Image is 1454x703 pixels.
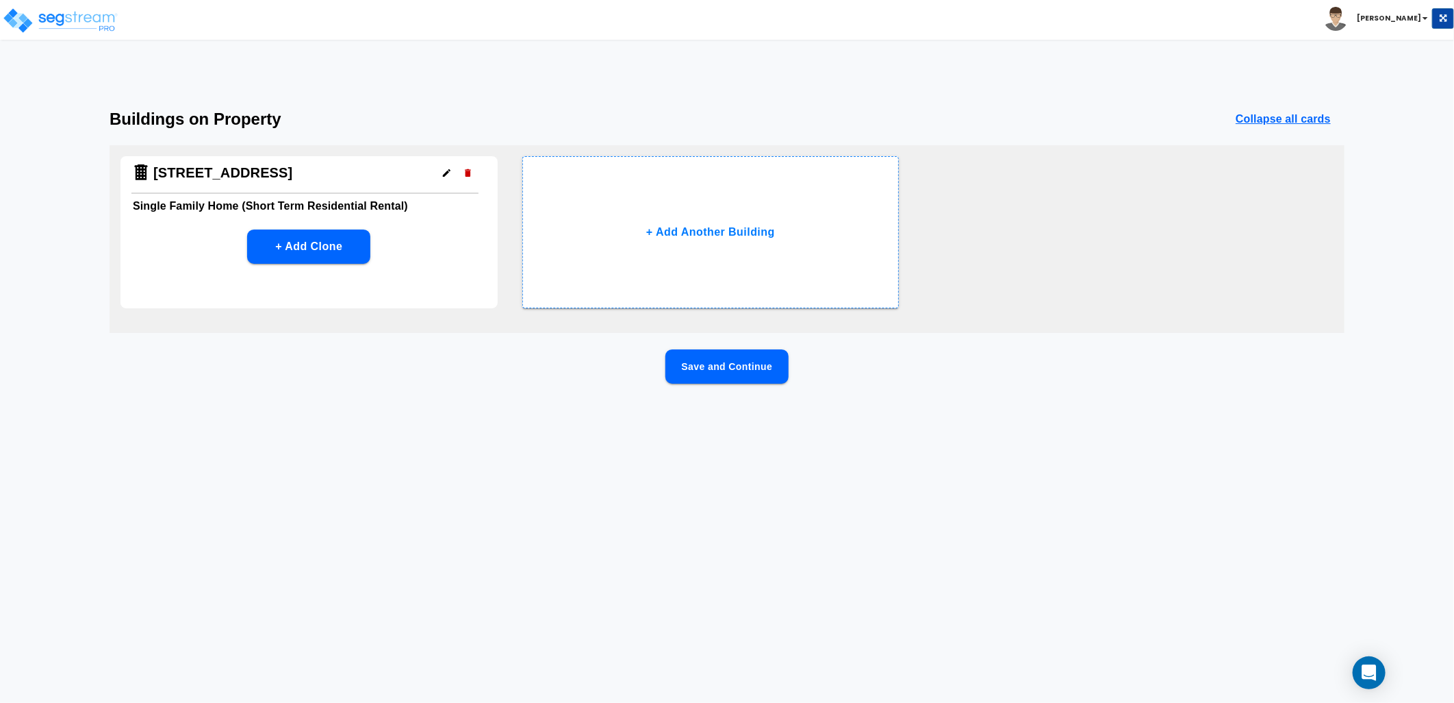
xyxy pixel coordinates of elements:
[247,230,370,264] button: + Add Clone
[1236,111,1331,127] p: Collapse all cards
[131,163,151,182] img: Building Icon
[522,156,900,308] button: + Add Another Building
[1353,656,1386,689] div: Open Intercom Messenger
[1357,13,1421,23] b: [PERSON_NAME]
[2,7,118,34] img: logo_pro_r.png
[665,349,789,384] button: Save and Continue
[110,110,281,129] h3: Buildings on Property
[153,164,293,182] h4: [STREET_ADDRESS]
[133,197,485,216] h6: Single Family Home (Short Term Residential Rental)
[1324,7,1348,31] img: avatar.png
